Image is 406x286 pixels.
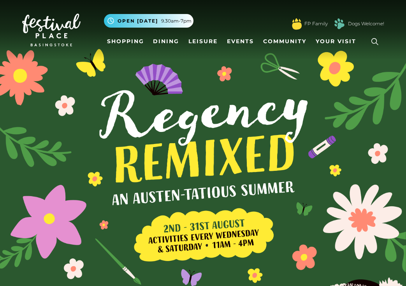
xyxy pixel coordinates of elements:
[185,34,221,49] a: Leisure
[104,34,147,49] a: Shopping
[313,34,363,49] a: Your Visit
[348,20,384,27] a: Dogs Welcome!
[161,18,192,25] span: 9.30am-7pm
[150,34,182,49] a: Dining
[316,37,356,46] span: Your Visit
[104,14,193,28] button: Open [DATE] 9.30am-7pm
[224,34,257,49] a: Events
[304,20,328,27] a: FP Family
[260,34,309,49] a: Community
[22,14,81,46] img: Festival Place Logo
[118,18,158,25] span: Open [DATE]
